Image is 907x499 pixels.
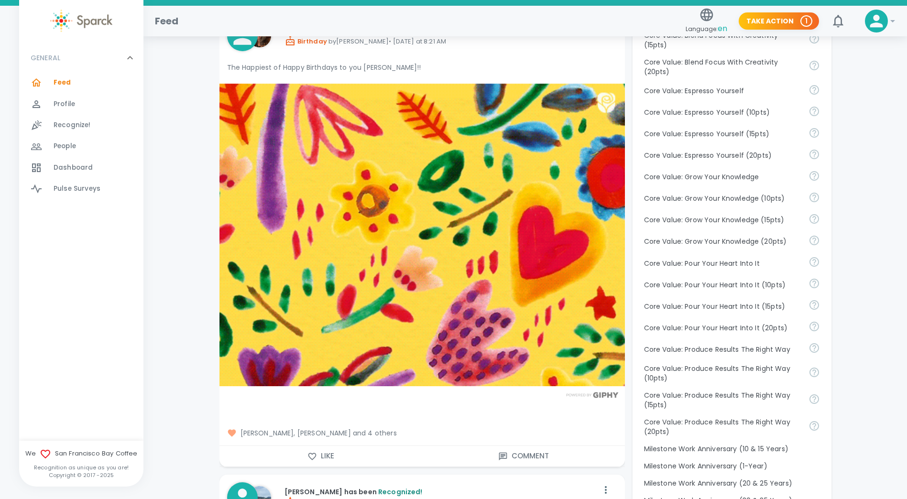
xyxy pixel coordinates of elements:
[809,235,820,246] svg: Follow your curiosity and learn together
[718,23,727,34] span: en
[809,213,820,225] svg: Follow your curiosity and learn together
[644,417,801,436] p: Core Value: Produce Results The Right Way (20pts)
[809,84,820,96] svg: Share your voice and your ideas
[686,22,727,35] span: Language:
[227,428,617,438] span: [PERSON_NAME], [PERSON_NAME] and 4 others
[644,31,801,50] p: Core Value: Blend Focus With Creativity (15pts)
[682,4,731,38] button: Language:en
[19,157,143,178] a: Dashboard
[644,151,801,160] p: Core Value: Espresso Yourself (20pts)
[644,172,801,182] p: Core Value: Grow Your Knowledge
[644,364,801,383] p: Core Value: Produce Results The Right Way (10pts)
[54,184,100,194] span: Pulse Surveys
[809,321,820,332] svg: Come to work to make a difference in your own way
[809,420,820,432] svg: Find success working together and doing the right thing
[739,12,819,30] button: Take Action 1
[644,57,801,76] p: Core Value: Blend Focus With Creativity (20pts)
[809,299,820,311] svg: Come to work to make a difference in your own way
[155,13,179,29] h1: Feed
[19,10,143,32] a: Sparck logo
[644,259,801,268] p: Core Value: Pour Your Heart Into It
[19,94,143,115] a: Profile
[809,367,820,378] svg: Find success working together and doing the right thing
[809,278,820,289] svg: Come to work to make a difference in your own way
[809,60,820,71] svg: Achieve goals today and innovate for tomorrow
[644,215,801,225] p: Core Value: Grow Your Knowledge (15pts)
[19,72,143,203] div: GENERAL
[19,471,143,479] p: Copyright © 2017 - 2025
[19,448,143,460] span: We San Francisco Bay Coffee
[809,256,820,268] svg: Come to work to make a difference in your own way
[284,487,598,497] p: [PERSON_NAME] has been
[644,108,801,117] p: Core Value: Espresso Yourself (10pts)
[644,391,801,410] p: Core Value: Produce Results The Right Way (15pts)
[19,43,143,72] div: GENERAL
[644,237,801,246] p: Core Value: Grow Your Knowledge (20pts)
[422,446,625,466] button: Comment
[644,302,801,311] p: Core Value: Pour Your Heart Into It (15pts)
[644,280,801,290] p: Core Value: Pour Your Heart Into It (10pts)
[644,194,801,203] p: Core Value: Grow Your Knowledge (10pts)
[809,149,820,160] svg: Share your voice and your ideas
[54,163,93,173] span: Dashboard
[809,170,820,182] svg: Follow your curiosity and learn together
[809,127,820,139] svg: Share your voice and your ideas
[644,461,820,471] p: Milestone Work Anniversary (1-Year)
[644,478,820,488] p: Milestone Work Anniversary (20 & 25 Years)
[564,392,621,398] img: Powered by GIPHY
[219,446,422,466] button: Like
[19,178,143,199] a: Pulse Surveys
[54,120,91,130] span: Recognize!
[809,393,820,405] svg: Find success working together and doing the right thing
[809,33,820,44] svg: Achieve goals today and innovate for tomorrow
[31,53,60,63] p: GENERAL
[809,106,820,117] svg: Share your voice and your ideas
[50,10,112,32] img: Sparck logo
[54,78,71,87] span: Feed
[644,345,801,354] p: Core Value: Produce Results The Right Way
[19,464,143,471] p: Recognition as unique as you are!
[809,192,820,203] svg: Follow your curiosity and learn together
[284,37,327,46] span: Birthday
[805,16,808,26] p: 1
[19,136,143,157] a: People
[809,342,820,354] svg: Find success working together and doing the right thing
[644,323,801,333] p: Core Value: Pour Your Heart Into It (20pts)
[644,129,801,139] p: Core Value: Espresso Yourself (15pts)
[644,86,801,96] p: Core Value: Espresso Yourself
[227,63,617,72] p: The Happiest of Happy Birthdays to you [PERSON_NAME]!!
[644,444,820,454] p: Milestone Work Anniversary (10 & 15 Years)
[19,72,143,93] a: Feed
[378,487,423,497] span: Recognized!
[54,141,76,151] span: People
[54,99,75,109] span: Profile
[19,115,143,136] a: Recognize!
[284,35,598,46] p: by [PERSON_NAME] • [DATE] at 8:21 AM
